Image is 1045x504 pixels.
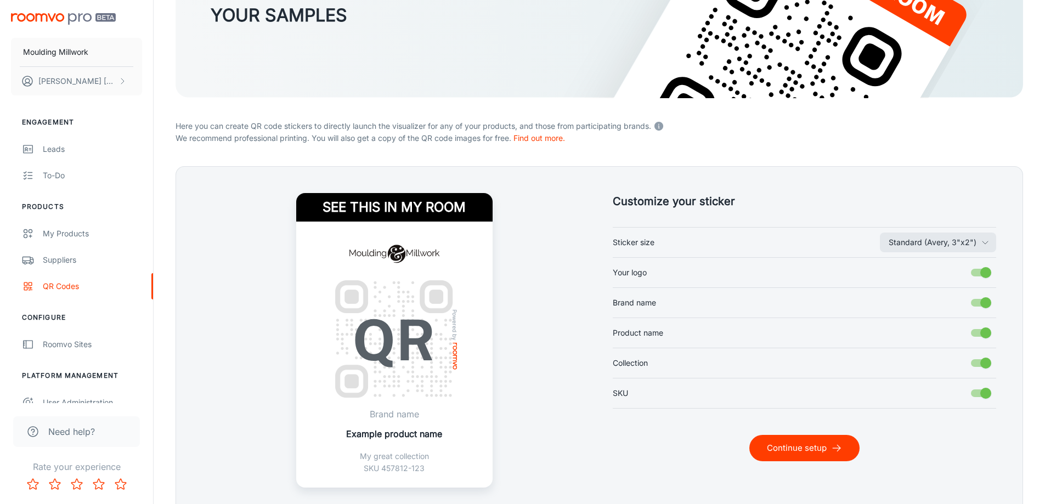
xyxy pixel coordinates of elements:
h4: See this in my room [296,193,493,222]
div: To-do [43,169,142,182]
img: Moulding Millwork [324,235,465,271]
button: Rate 1 star [22,473,44,495]
button: Continue setup [749,435,860,461]
p: Rate your experience [9,460,144,473]
button: [PERSON_NAME] [PERSON_NAME] [11,67,142,95]
p: Example product name [346,427,442,440]
p: SKU 457812-123 [346,462,442,474]
p: Here you can create QR code stickers to directly launch the visualizer for any of your products, ... [176,118,1023,132]
a: Find out more. [513,133,565,143]
img: Roomvo PRO Beta [11,13,116,25]
p: We recommend professional printing. You will also get a copy of the QR code images for free. [176,132,1023,144]
span: SKU [613,387,628,399]
button: Rate 5 star [110,473,132,495]
span: Powered by [450,309,461,340]
div: QR Codes [43,280,142,292]
p: My great collection [346,450,442,462]
span: Collection [613,357,648,369]
p: Brand name [346,407,442,421]
span: Sticker size [613,236,654,248]
div: Roomvo Sites [43,338,142,350]
button: Sticker size [880,233,996,252]
p: [PERSON_NAME] [PERSON_NAME] [38,75,116,87]
button: Rate 4 star [88,473,110,495]
img: roomvo [453,342,457,369]
p: Moulding Millwork [23,46,88,58]
span: Your logo [613,267,647,279]
span: Product name [613,327,663,339]
div: Suppliers [43,254,142,266]
button: Rate 3 star [66,473,88,495]
div: User Administration [43,397,142,409]
span: Brand name [613,297,656,309]
div: Leads [43,143,142,155]
button: Rate 2 star [44,473,66,495]
img: QR Code Example [326,271,462,407]
span: Need help? [48,425,95,438]
div: My Products [43,228,142,240]
h5: Customize your sticker [613,193,997,209]
button: Moulding Millwork [11,38,142,66]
